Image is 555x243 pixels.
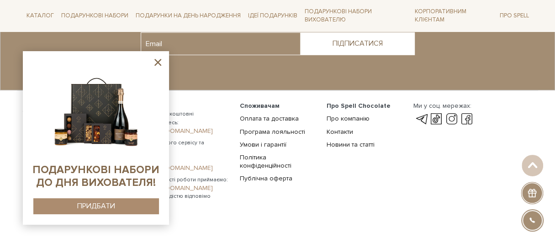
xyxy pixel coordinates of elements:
[240,128,305,136] a: Програма лояльності
[110,110,229,118] span: Дзвінки по Україні безкоштовні
[496,9,533,23] a: Про Spell
[132,9,244,23] a: Подарунки на День народження
[240,115,299,122] a: Оплата та доставка
[110,164,229,172] a: [EMAIL_ADDRESS][DOMAIN_NAME]
[327,115,370,122] a: Про компанію
[110,119,229,127] span: З усіх питань звертайтесь:
[110,192,229,201] span: Напишіть нам, і ми з радістю відповімо
[240,153,291,169] a: Політика конфіденційності
[110,176,229,184] span: Зауваження щодо якості роботи приймаємо:
[428,114,444,125] a: tik-tok
[110,155,229,164] a: [PHONE_NUMBER]
[58,9,132,23] a: Подарункові набори
[110,184,229,192] a: [EMAIL_ADDRESS][DOMAIN_NAME]
[411,4,496,27] a: Корпоративним клієнтам
[327,141,375,148] a: Новини та статті
[327,128,353,136] a: Контакти
[413,114,429,125] a: telegram
[240,141,286,148] a: Умови і гарантії
[244,9,301,23] a: Ідеї подарунків
[413,102,473,110] div: Ми у соц. мережах:
[23,9,58,23] a: Каталог
[444,114,460,125] a: instagram
[301,4,411,27] a: Подарункові набори вихователю
[459,114,475,125] a: facebook
[110,127,229,135] a: [EMAIL_ADDRESS][DOMAIN_NAME]
[110,139,229,155] span: З питань корпоративного сервісу та замовлень:
[240,174,292,182] a: Публічна оферта
[240,102,280,110] span: Споживачам
[327,102,391,110] span: Про Spell Chocolate
[110,102,229,110] a: 0 800 319 233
